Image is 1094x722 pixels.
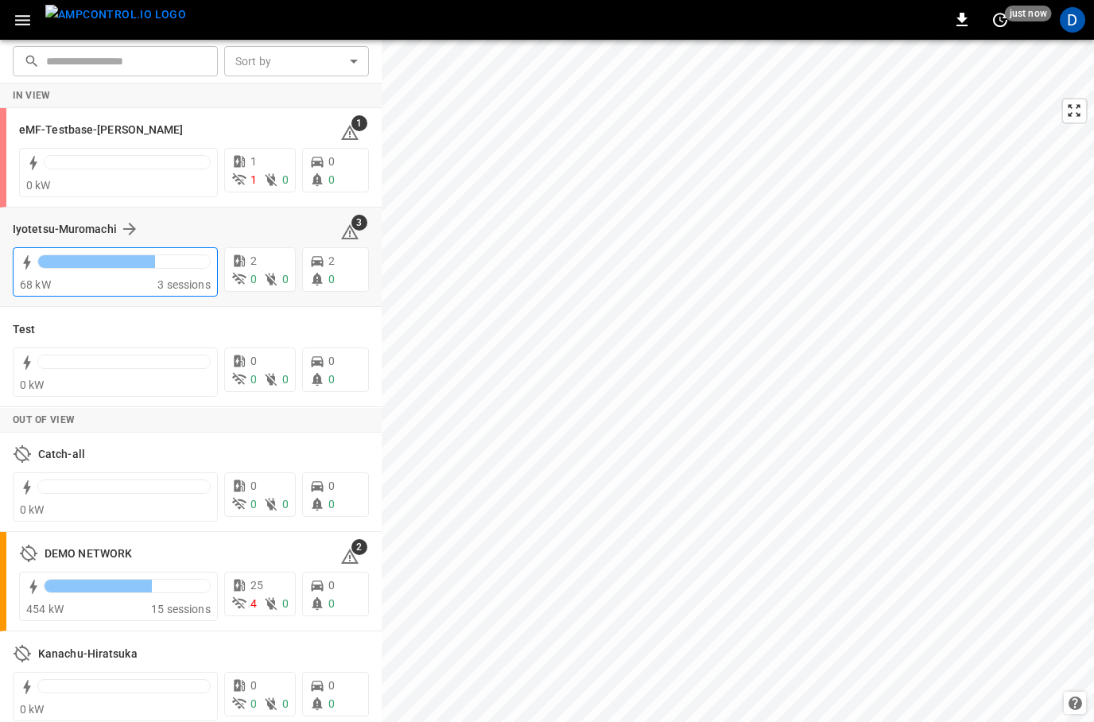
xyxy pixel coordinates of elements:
span: 2 [250,254,257,267]
h6: DEMO NETWORK [45,545,132,563]
span: 0 [328,597,335,610]
span: 0 [250,479,257,492]
span: 0 [282,273,289,285]
span: 0 kW [20,703,45,716]
h6: Catch-all [38,446,85,464]
span: 0 [328,479,335,492]
span: 0 [282,373,289,386]
span: 68 kW [20,278,51,291]
span: 0 [328,579,335,592]
span: 0 [250,273,257,285]
span: 0 kW [20,378,45,391]
div: profile-icon [1060,7,1085,33]
span: 15 sessions [151,603,211,615]
span: just now [1005,6,1052,21]
h6: Kanachu-Hiratsuka [38,646,138,663]
h6: Test [13,321,35,339]
span: 0 [328,155,335,168]
span: 4 [250,597,257,610]
strong: In View [13,90,51,101]
button: set refresh interval [987,7,1013,33]
span: 0 [328,273,335,285]
span: 0 [282,498,289,510]
span: 454 kW [26,603,64,615]
h6: Iyotetsu-Muromachi [13,221,117,239]
span: 0 [250,697,257,710]
span: 0 [282,697,289,710]
span: 0 [328,498,335,510]
span: 3 [351,215,367,231]
span: 0 [328,679,335,692]
span: 2 [351,539,367,555]
span: 0 [282,597,289,610]
span: 1 [250,155,257,168]
span: 25 [250,579,263,592]
span: 0 [282,173,289,186]
span: 3 sessions [157,278,211,291]
span: 0 kW [20,503,45,516]
span: 0 [250,679,257,692]
span: 0 [328,173,335,186]
span: 0 [328,355,335,367]
strong: Out of View [13,414,75,425]
span: 0 [250,355,257,367]
span: 1 [351,115,367,131]
span: 0 [250,373,257,386]
span: 0 [250,498,257,510]
span: 1 [250,173,257,186]
span: 2 [328,254,335,267]
span: 0 kW [26,179,51,192]
span: 0 [328,697,335,710]
img: ampcontrol.io logo [45,5,186,25]
h6: eMF-Testbase-Musashimurayama [19,122,184,139]
span: 0 [328,373,335,386]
